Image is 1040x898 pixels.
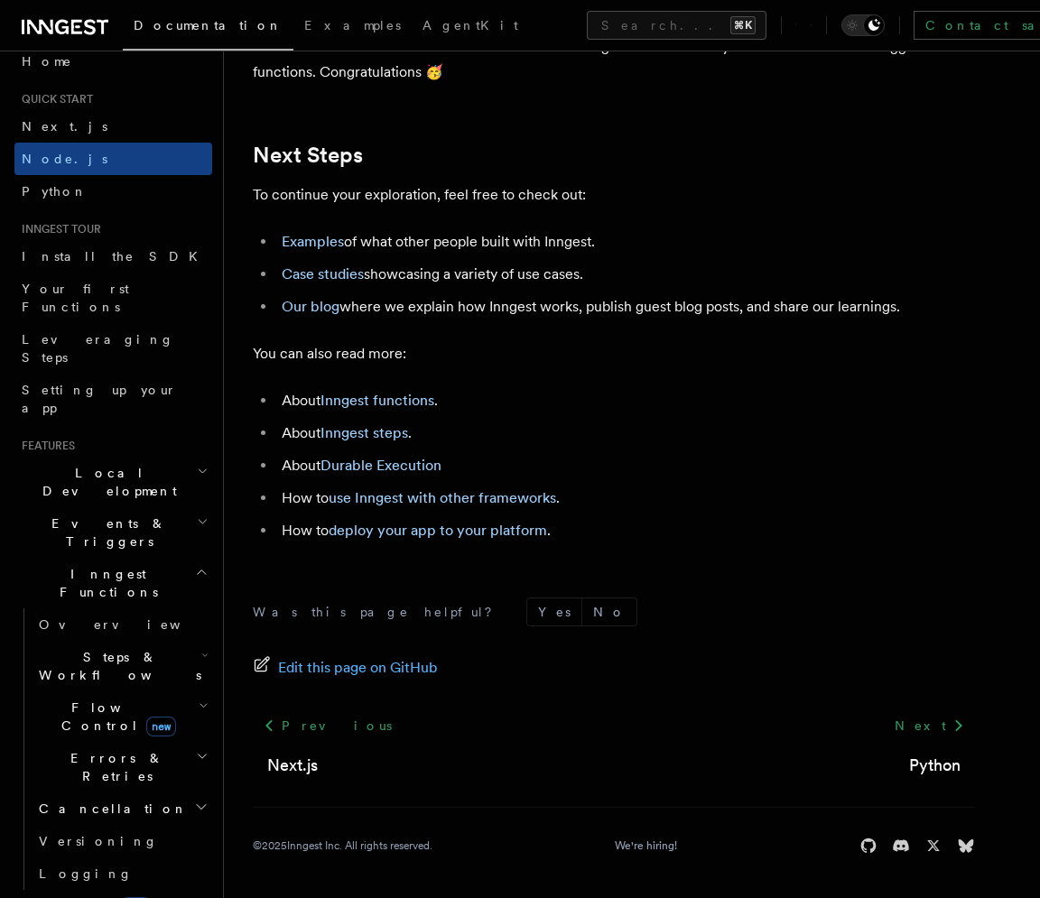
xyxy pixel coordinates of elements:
[32,857,212,890] a: Logging
[253,838,432,853] div: © 2025 Inngest Inc. All rights reserved.
[14,507,212,558] button: Events & Triggers
[123,5,293,51] a: Documentation
[22,249,209,264] span: Install the SDK
[32,648,201,684] span: Steps & Workflows
[276,294,975,319] li: where we explain how Inngest works, publish guest blog posts, and share our learnings.
[22,119,107,134] span: Next.js
[615,838,677,853] a: We're hiring!
[14,323,212,374] a: Leveraging Steps
[282,233,344,250] a: Examples
[253,709,402,742] a: Previous
[14,143,212,175] a: Node.js
[32,742,212,792] button: Errors & Retries
[276,262,975,287] li: showcasing a variety of use cases.
[14,222,101,236] span: Inngest tour
[884,709,975,742] a: Next
[14,558,212,608] button: Inngest Functions
[320,424,408,441] a: Inngest steps
[14,175,212,208] a: Python
[14,110,212,143] a: Next.js
[276,388,975,413] li: About .
[14,464,197,500] span: Local Development
[14,565,195,601] span: Inngest Functions
[293,5,412,49] a: Examples
[282,298,339,315] a: Our blog
[32,792,212,825] button: Cancellation
[267,753,318,778] a: Next.js
[582,598,636,625] button: No
[253,34,975,85] p: And - that's it! You now have learned how to create Inngest functions and you have sent events to...
[412,5,529,49] a: AgentKit
[32,699,199,735] span: Flow Control
[14,457,212,507] button: Local Development
[276,453,975,478] li: About
[22,332,174,365] span: Leveraging Steps
[587,11,766,40] button: Search...⌘K
[32,608,212,641] a: Overview
[14,240,212,273] a: Install the SDK
[14,273,212,323] a: Your first Functions
[276,486,975,511] li: How to .
[32,825,212,857] a: Versioning
[22,52,72,70] span: Home
[22,383,177,415] span: Setting up your app
[14,92,93,106] span: Quick start
[253,603,505,621] p: Was this page helpful?
[253,182,975,208] p: To continue your exploration, feel free to check out:
[282,265,364,282] a: Case studies
[32,691,212,742] button: Flow Controlnew
[14,439,75,453] span: Features
[146,717,176,736] span: new
[14,514,197,551] span: Events & Triggers
[253,341,975,366] p: You can also read more:
[253,143,363,168] a: Next Steps
[22,184,88,199] span: Python
[134,18,283,32] span: Documentation
[276,229,975,255] li: of what other people built with Inngest.
[253,655,438,680] a: Edit this page on GitHub
[329,489,556,506] a: use Inngest with other frameworks
[320,392,434,409] a: Inngest functions
[730,16,756,34] kbd: ⌘K
[22,282,129,314] span: Your first Functions
[278,655,438,680] span: Edit this page on GitHub
[14,45,212,78] a: Home
[14,608,212,890] div: Inngest Functions
[39,866,133,881] span: Logging
[304,18,401,32] span: Examples
[841,14,885,36] button: Toggle dark mode
[32,641,212,691] button: Steps & Workflows
[276,518,975,543] li: How to .
[527,598,581,625] button: Yes
[22,152,107,166] span: Node.js
[320,457,441,474] a: Durable Execution
[909,753,961,778] a: Python
[39,834,158,848] span: Versioning
[39,617,225,632] span: Overview
[422,18,518,32] span: AgentKit
[14,374,212,424] a: Setting up your app
[32,749,196,785] span: Errors & Retries
[32,800,188,818] span: Cancellation
[329,522,547,539] a: deploy your app to your platform
[276,421,975,446] li: About .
